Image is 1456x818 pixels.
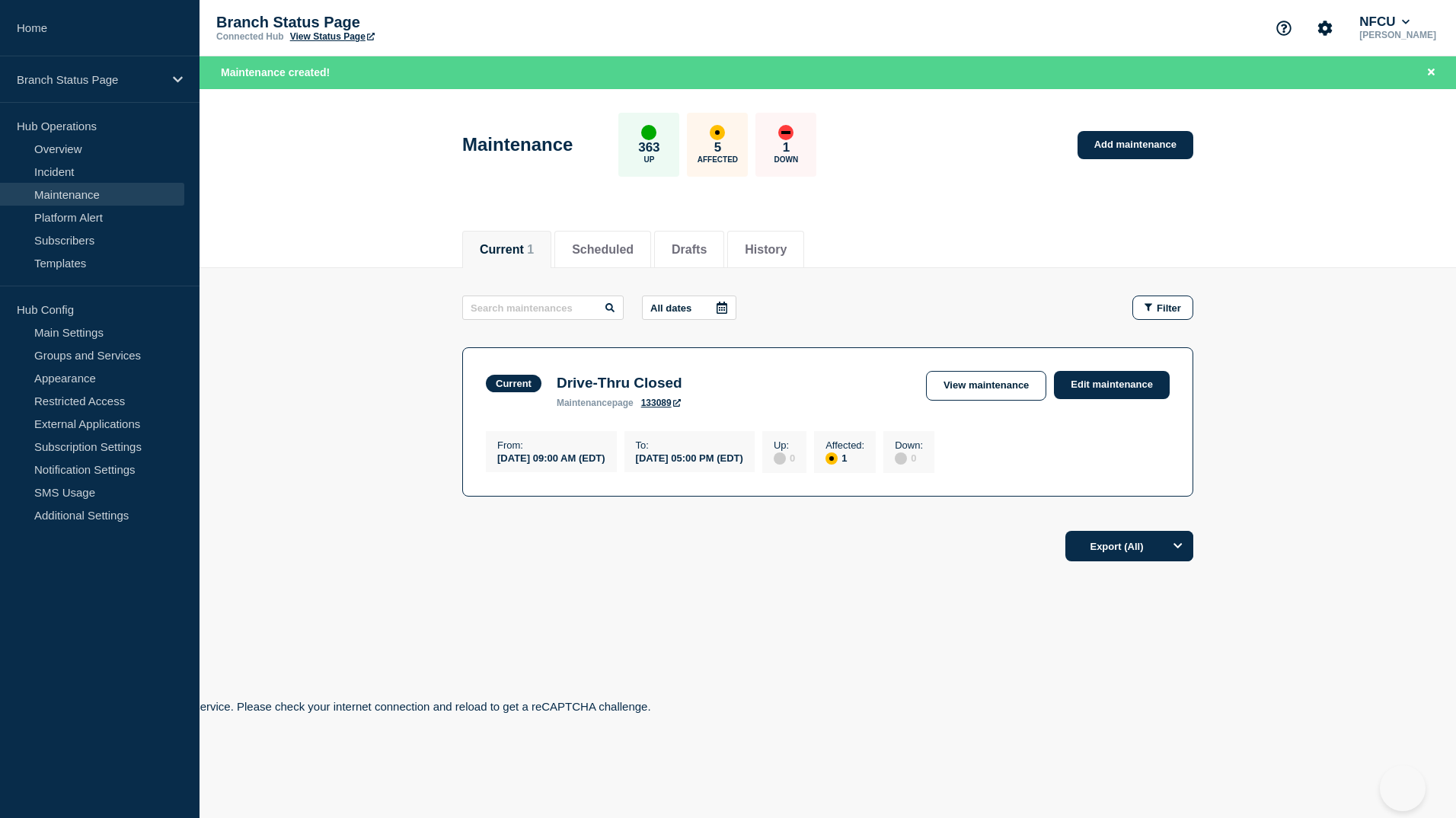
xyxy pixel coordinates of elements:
[17,73,163,86] p: Branch Status Page
[1356,14,1413,30] button: NFCU
[497,451,605,464] div: [DATE] 09:00 AM (EDT)
[572,243,634,257] button: Scheduled
[825,451,864,465] div: 1
[636,439,743,451] p: To :
[557,398,612,408] span: maintenance
[1157,302,1181,314] span: Filter
[462,296,624,320] input: Search maintenances
[714,140,721,155] p: 5
[641,398,681,408] a: 133089
[895,452,907,465] div: disabled
[1054,371,1170,399] a: Edit maintenance
[783,140,790,155] p: 1
[1163,531,1193,561] button: Options
[1380,765,1426,811] iframe: Help Scout Beacon - Open
[216,14,521,31] p: Branch Status Page
[527,243,534,256] span: 1
[1132,296,1193,320] button: Filter
[650,302,691,314] p: All dates
[1309,12,1341,44] button: Account settings
[497,439,605,451] p: From :
[480,243,534,257] button: Current 1
[1422,64,1441,81] button: Close banner
[642,296,736,320] button: All dates
[1078,131,1193,159] a: Add maintenance
[636,451,743,464] div: [DATE] 05:00 PM (EDT)
[745,243,787,257] button: History
[643,155,654,164] p: Up
[895,451,923,465] div: 0
[496,378,532,389] div: Current
[774,452,786,465] div: disabled
[462,134,573,155] h1: Maintenance
[698,155,738,164] p: Affected
[1065,531,1193,561] button: Export (All)
[641,125,656,140] div: up
[895,439,923,451] p: Down :
[774,451,795,465] div: 0
[1268,12,1300,44] button: Support
[710,125,725,140] div: affected
[774,155,799,164] p: Down
[557,375,682,391] h3: Drive-Thru Closed
[774,439,795,451] p: Up :
[290,31,375,42] a: View Status Page
[216,31,284,42] p: Connected Hub
[221,66,330,78] span: Maintenance created!
[825,439,864,451] p: Affected :
[926,371,1046,401] a: View maintenance
[638,140,659,155] p: 363
[1356,30,1439,40] p: [PERSON_NAME]
[825,452,838,465] div: affected
[778,125,793,140] div: down
[557,398,634,408] p: page
[672,243,707,257] button: Drafts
